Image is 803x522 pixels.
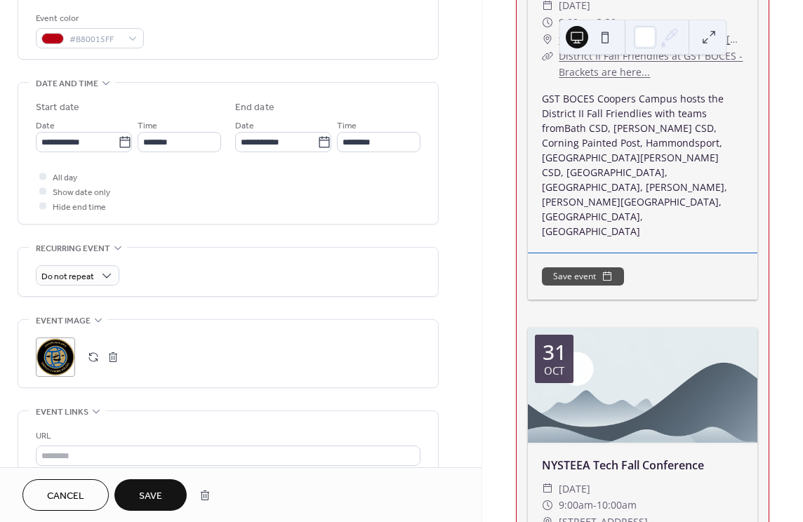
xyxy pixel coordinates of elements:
[593,497,597,514] span: -
[542,31,553,48] div: ​
[542,497,553,514] div: ​
[36,241,110,256] span: Recurring event
[139,489,162,504] span: Save
[69,32,121,47] span: #B80015FF
[36,119,55,133] span: Date
[41,269,94,285] span: Do not repeat
[542,481,553,497] div: ​
[597,14,632,31] span: 3:30pm
[47,489,84,504] span: Cancel
[597,497,637,514] span: 10:00am
[36,76,98,91] span: Date and time
[36,11,141,26] div: Event color
[559,481,590,497] span: [DATE]
[528,457,757,474] div: NYSTEEA Tech Fall Conference
[36,100,79,115] div: Start date
[559,497,593,514] span: 9:00am
[542,14,553,31] div: ​
[114,479,187,511] button: Save
[235,119,254,133] span: Date
[36,337,75,377] div: ;
[138,119,157,133] span: Time
[528,91,757,239] div: GST BOCES Coopers Campus hosts the District II Fall Friendlies with teams fromBath CSD, [PERSON_N...
[593,14,597,31] span: -
[544,366,564,376] div: Oct
[542,267,624,286] button: Save event
[559,14,593,31] span: 9:00am
[53,200,106,215] span: Hide end time
[36,314,91,328] span: Event image
[53,185,110,200] span: Show date only
[22,479,109,511] button: Cancel
[53,170,77,185] span: All day
[542,48,553,65] div: ​
[235,100,274,115] div: End date
[543,342,566,363] div: 31
[36,405,88,420] span: Event links
[337,119,357,133] span: Time
[36,429,418,443] div: URL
